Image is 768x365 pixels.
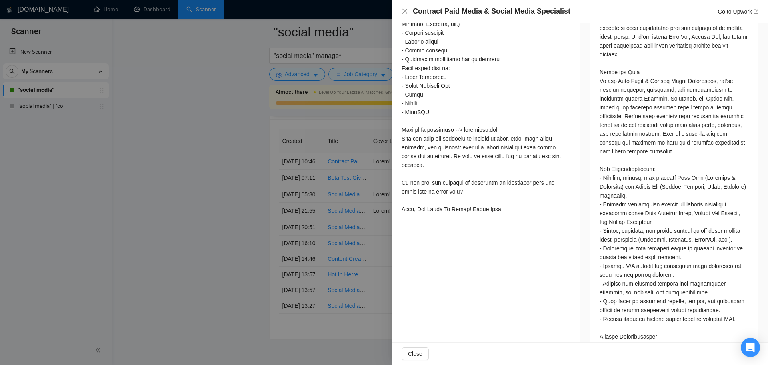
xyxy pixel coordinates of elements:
[413,6,570,16] h4: Contract Paid Media & Social Media Specialist
[402,347,429,360] button: Close
[741,338,760,357] div: Open Intercom Messenger
[408,349,422,358] span: Close
[402,8,408,15] button: Close
[718,8,758,15] a: Go to Upworkexport
[754,9,758,14] span: export
[402,8,408,14] span: close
